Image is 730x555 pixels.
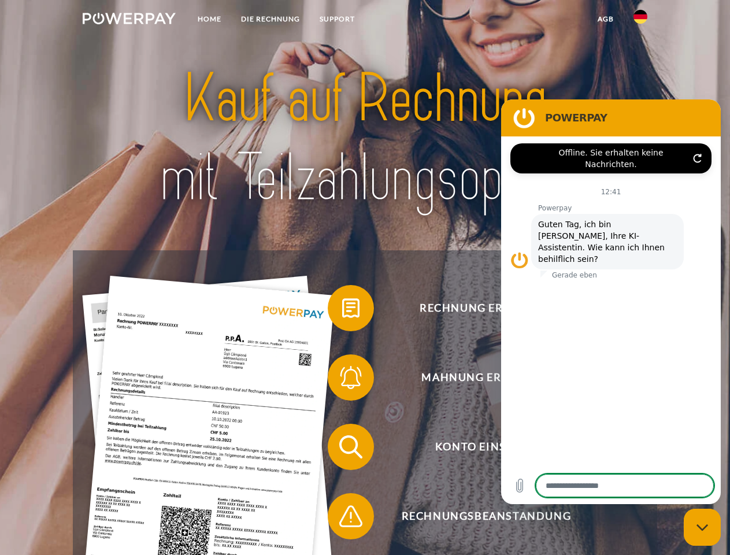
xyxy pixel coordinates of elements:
[501,99,721,504] iframe: Messaging-Fenster
[344,285,628,331] span: Rechnung erhalten?
[588,9,624,29] a: agb
[344,354,628,401] span: Mahnung erhalten?
[336,363,365,392] img: qb_bell.svg
[336,502,365,531] img: qb_warning.svg
[336,432,365,461] img: qb_search.svg
[328,493,628,539] button: Rechnungsbeanstandung
[328,285,628,331] button: Rechnung erhalten?
[188,9,231,29] a: Home
[328,354,628,401] button: Mahnung erhalten?
[231,9,310,29] a: DIE RECHNUNG
[110,55,620,221] img: title-powerpay_de.svg
[328,424,628,470] button: Konto einsehen
[633,10,647,24] img: de
[336,294,365,323] img: qb_bill.svg
[310,9,365,29] a: SUPPORT
[344,493,628,539] span: Rechnungsbeanstandung
[344,424,628,470] span: Konto einsehen
[684,509,721,546] iframe: Schaltfläche zum Öffnen des Messaging-Fensters; Konversation läuft
[83,13,176,24] img: logo-powerpay-white.svg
